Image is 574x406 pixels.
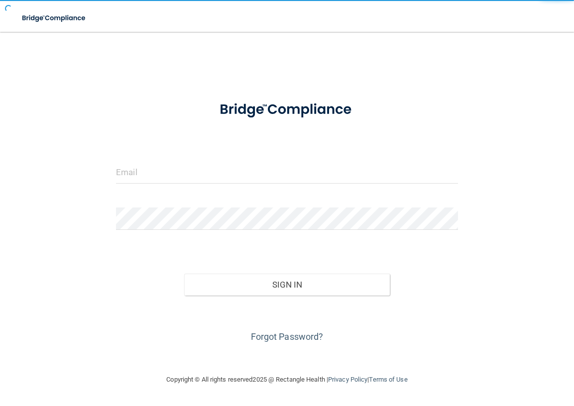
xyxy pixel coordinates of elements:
[328,376,367,383] a: Privacy Policy
[106,364,469,396] div: Copyright © All rights reserved 2025 @ Rectangle Health | |
[184,274,389,296] button: Sign In
[369,376,407,383] a: Terms of Use
[15,8,94,28] img: bridge_compliance_login_screen.278c3ca4.svg
[251,331,324,342] a: Forgot Password?
[205,92,368,128] img: bridge_compliance_login_screen.278c3ca4.svg
[116,161,458,184] input: Email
